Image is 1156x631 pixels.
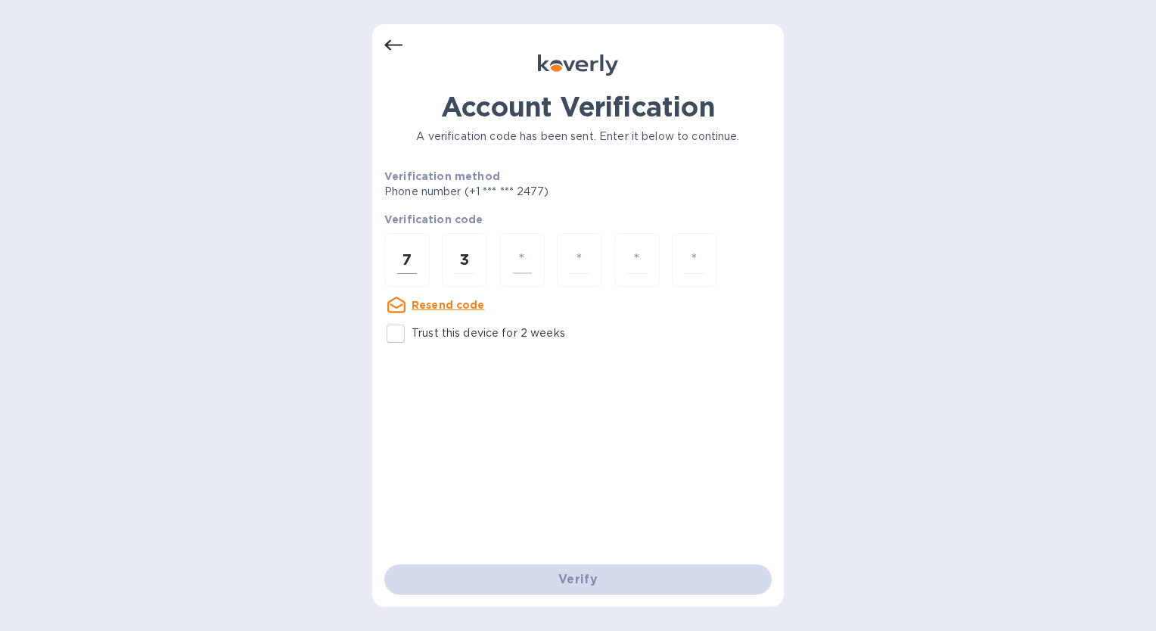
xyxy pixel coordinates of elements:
[412,299,485,311] u: Resend code
[384,129,772,145] p: A verification code has been sent. Enter it below to continue.
[384,91,772,123] h1: Account Verification
[384,212,772,227] p: Verification code
[384,170,500,182] b: Verification method
[412,325,565,341] p: Trust this device for 2 weeks
[384,184,664,200] p: Phone number (+1 *** *** 2477)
